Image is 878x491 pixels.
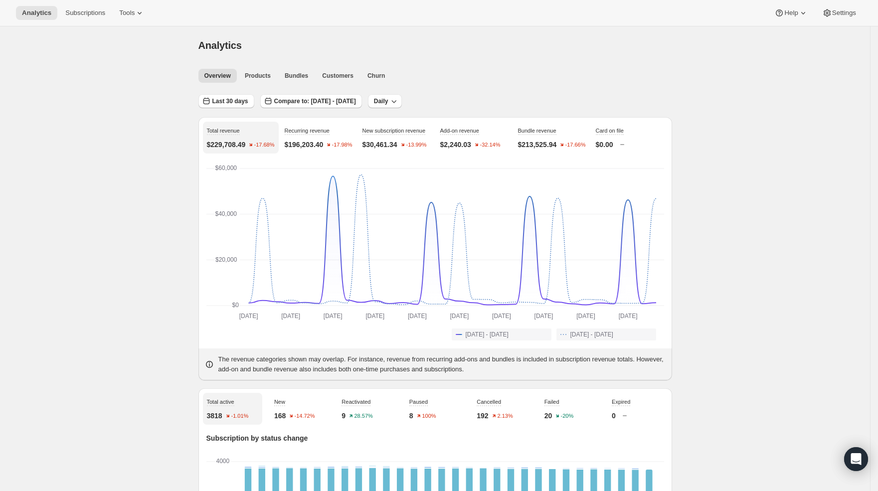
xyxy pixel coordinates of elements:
[260,94,362,108] button: Compare to: [DATE] - [DATE]
[396,462,403,463] rect: Expired-6 0
[521,468,527,469] rect: New-1 9
[544,399,559,405] span: Failed
[844,447,868,471] div: Open Intercom Messenger
[409,399,428,405] span: Paused
[410,462,417,463] rect: Expired-6 0
[119,9,135,17] span: Tools
[113,6,151,20] button: Tools
[355,466,361,467] rect: Reactivated-2 1
[565,142,586,148] text: -17.66%
[612,399,630,405] span: Expired
[342,466,348,467] rect: Reactivated-2 1
[562,468,569,469] rect: New-1 1
[65,9,105,17] span: Subscriptions
[272,467,279,468] rect: New-1 4
[612,411,616,421] p: 0
[784,9,798,17] span: Help
[231,413,248,419] text: -1.01%
[198,94,254,108] button: Last 30 days
[561,413,574,419] text: -20%
[410,468,417,469] rect: New-1 4
[480,468,486,469] rect: New-1 1
[295,413,315,419] text: -14.72%
[544,411,552,421] p: 20
[466,467,472,468] rect: New-1 2
[618,313,637,320] text: [DATE]
[274,399,285,405] span: New
[369,462,375,463] rect: Expired-6 0
[452,467,458,469] rect: New-1 7
[342,399,370,405] span: Reactivated
[362,140,397,150] p: $30,461.34
[480,462,486,463] rect: Expired-6 0
[244,467,251,469] rect: New-1 12
[424,462,431,463] rect: Expired-6 0
[354,413,373,419] text: 28.57%
[258,466,265,467] rect: Reactivated-2 1
[406,142,426,148] text: -13.99%
[438,467,445,469] rect: New-1 9
[396,467,403,468] rect: New-1 3
[440,128,479,134] span: Add-on revenue
[632,462,638,463] rect: Expired-6 0
[494,468,500,469] rect: New-1 3
[204,72,231,80] span: Overview
[244,462,251,463] rect: Expired-6 0
[314,466,320,467] rect: Reactivated-2 1
[409,411,413,421] p: 8
[215,164,237,171] text: $60,000
[438,462,445,463] rect: Expired-6 0
[285,140,324,150] p: $196,203.40
[477,399,501,405] span: Cancelled
[832,9,856,17] span: Settings
[22,9,51,17] span: Analytics
[494,462,500,463] rect: Expired-6 0
[646,462,652,463] rect: Expired-6 0
[492,313,511,320] text: [DATE]
[576,468,583,470] rect: New-1 7
[355,467,361,469] rect: New-1 9
[497,413,513,419] text: 2.13%
[207,411,222,421] p: 3818
[59,6,111,20] button: Subscriptions
[342,467,348,469] rect: New-1 7
[618,468,624,469] rect: Reactivated-2 1
[604,462,610,463] rect: Expired-6 0
[535,468,541,469] rect: New-1 9
[369,467,375,468] rect: New-1 2
[286,467,293,468] rect: New-1 5
[618,462,624,463] rect: Expired-6 0
[369,466,375,467] rect: Reactivated-2 1
[254,142,275,148] text: -17.68%
[258,467,265,469] rect: New-1 9
[207,128,240,134] span: Total revenue
[452,462,458,463] rect: Expired-6 0
[342,411,346,421] p: 9
[535,462,541,463] rect: Expired-6 0
[16,6,57,20] button: Analytics
[368,94,402,108] button: Daily
[245,72,271,80] span: Products
[285,72,308,80] span: Bundles
[521,462,527,463] rect: Expired-6 0
[440,140,471,150] p: $2,240.03
[590,462,597,463] rect: Expired-6 0
[215,210,237,217] text: $40,000
[576,462,583,463] rect: Expired-6 0
[618,469,624,470] rect: New-1 5
[355,462,361,463] rect: Expired-6 0
[239,313,258,320] text: [DATE]
[570,330,613,338] span: [DATE] - [DATE]
[206,433,664,443] p: Subscription by status change
[383,462,389,463] rect: Expired-6 0
[285,128,330,134] span: Recurring revenue
[383,467,389,468] rect: New-1 5
[816,6,862,20] button: Settings
[507,468,514,469] rect: New-1 5
[232,302,239,309] text: $0
[556,328,656,340] button: [DATE] - [DATE]
[207,140,246,150] p: $229,708.49
[466,330,509,338] span: [DATE] - [DATE]
[549,462,555,463] rect: Expired-6 0
[272,462,279,463] rect: Expired-6 0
